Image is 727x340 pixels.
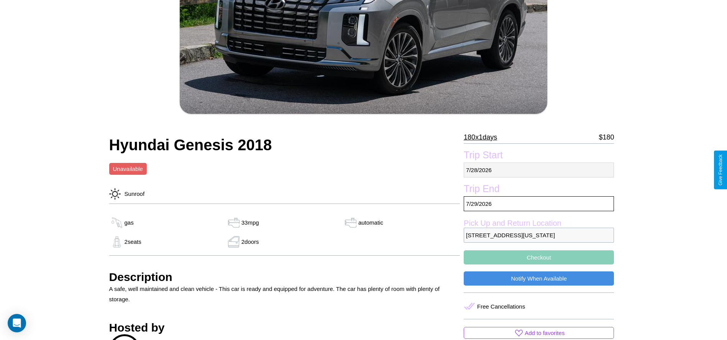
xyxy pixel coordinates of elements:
[125,217,134,228] p: gas
[358,217,383,228] p: automatic
[464,196,614,211] p: 7 / 29 / 2026
[464,131,497,143] p: 180 x 1 days
[109,136,460,154] h2: Hyundai Genesis 2018
[109,236,125,248] img: gas
[464,149,614,163] label: Trip Start
[718,154,723,186] div: Give Feedback
[121,189,145,199] p: Sunroof
[8,314,26,332] div: Open Intercom Messenger
[125,237,141,247] p: 2 seats
[464,219,614,228] label: Pick Up and Return Location
[464,271,614,286] button: Notify When Available
[464,228,614,243] p: [STREET_ADDRESS][US_STATE]
[464,163,614,177] p: 7 / 28 / 2026
[109,284,460,304] p: A safe, well maintained and clean vehicle - This car is ready and equipped for adventure. The car...
[464,327,614,339] button: Add to favorites
[464,183,614,196] label: Trip End
[226,217,241,228] img: gas
[113,164,143,174] p: Unavailable
[226,236,241,248] img: gas
[343,217,358,228] img: gas
[241,237,259,247] p: 2 doors
[464,250,614,264] button: Checkout
[477,301,525,312] p: Free Cancellations
[525,328,565,338] p: Add to favorites
[241,217,259,228] p: 33 mpg
[109,217,125,228] img: gas
[109,321,460,334] h3: Hosted by
[109,271,460,284] h3: Description
[599,131,614,143] p: $ 180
